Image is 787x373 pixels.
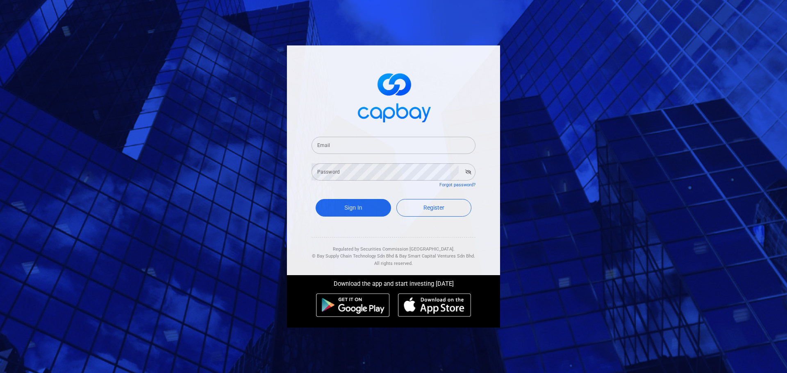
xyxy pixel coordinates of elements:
div: Download the app and start investing [DATE] [281,275,506,289]
button: Sign In [316,199,391,217]
div: Regulated by Securities Commission [GEOGRAPHIC_DATA]. & All rights reserved. [312,237,475,267]
span: © Bay Supply Chain Technology Sdn Bhd [312,253,394,259]
span: Bay Smart Capital Ventures Sdn Bhd. [399,253,475,259]
img: logo [353,66,434,127]
span: Register [423,204,444,211]
a: Forgot password? [439,182,475,188]
img: ios [398,293,471,317]
a: Register [396,199,472,217]
img: android [316,293,390,317]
